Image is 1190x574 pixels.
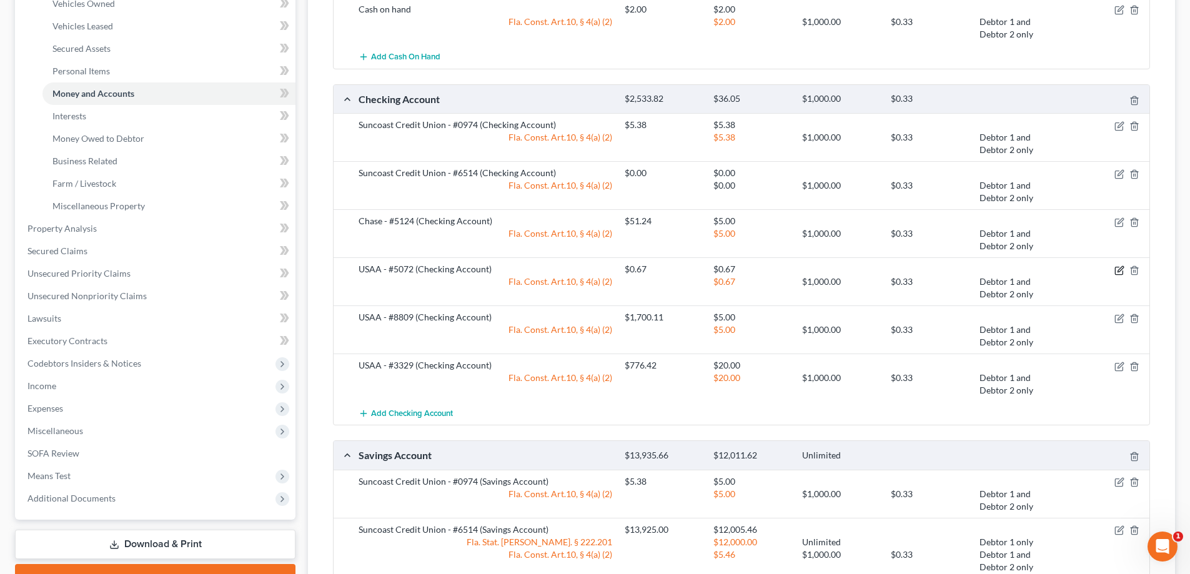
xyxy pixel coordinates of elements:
[618,475,707,488] div: $5.38
[796,548,885,573] div: $1,000.00
[42,82,295,105] a: Money and Accounts
[42,105,295,127] a: Interests
[973,179,1062,204] div: Debtor 1 and Debtor 2 only
[17,330,295,352] a: Executory Contracts
[52,178,116,189] span: Farm / Livestock
[352,372,618,397] div: Fla. Const. Art.10, § 4(a) (2)
[52,66,110,76] span: Personal Items
[352,448,618,462] div: Savings Account
[707,179,796,204] div: $0.00
[352,215,618,227] div: Chase - #5124 (Checking Account)
[618,263,707,275] div: $0.67
[27,493,116,503] span: Additional Documents
[796,536,885,548] div: Unlimited
[27,245,87,256] span: Secured Claims
[885,372,973,397] div: $0.33
[352,475,618,488] div: Suncoast Credit Union - #0974 (Savings Account)
[352,119,618,131] div: Suncoast Credit Union - #0974 (Checking Account)
[885,324,973,349] div: $0.33
[796,488,885,513] div: $1,000.00
[52,43,111,54] span: Secured Assets
[707,167,796,179] div: $0.00
[796,227,885,252] div: $1,000.00
[707,536,796,548] div: $12,000.00
[352,488,618,513] div: Fla. Const. Art.10, § 4(a) (2)
[707,16,796,41] div: $2.00
[27,358,141,369] span: Codebtors Insiders & Notices
[17,285,295,307] a: Unsecured Nonpriority Claims
[707,359,796,372] div: $20.00
[352,263,618,275] div: USAA - #5072 (Checking Account)
[42,15,295,37] a: Vehicles Leased
[973,16,1062,41] div: Debtor 1 and Debtor 2 only
[27,380,56,391] span: Income
[42,172,295,195] a: Farm / Livestock
[796,372,885,397] div: $1,000.00
[17,442,295,465] a: SOFA Review
[42,150,295,172] a: Business Related
[885,93,973,105] div: $0.33
[707,131,796,156] div: $5.38
[973,131,1062,156] div: Debtor 1 and Debtor 2 only
[973,324,1062,349] div: Debtor 1 and Debtor 2 only
[52,200,145,211] span: Miscellaneous Property
[707,215,796,227] div: $5.00
[27,313,61,324] span: Lawsuits
[52,88,134,99] span: Money and Accounts
[27,448,79,458] span: SOFA Review
[27,425,83,436] span: Miscellaneous
[1148,532,1178,562] iframe: Intercom live chat
[352,359,618,372] div: USAA - #3329 (Checking Account)
[885,488,973,513] div: $0.33
[352,131,618,156] div: Fla. Const. Art.10, § 4(a) (2)
[796,450,885,462] div: Unlimited
[707,311,796,324] div: $5.00
[707,227,796,252] div: $5.00
[27,403,63,413] span: Expenses
[618,167,707,179] div: $0.00
[352,92,618,106] div: Checking Account
[973,372,1062,397] div: Debtor 1 and Debtor 2 only
[618,3,707,16] div: $2.00
[52,133,144,144] span: Money Owed to Debtor
[352,167,618,179] div: Suncoast Credit Union - #6514 (Checking Account)
[52,111,86,121] span: Interests
[707,263,796,275] div: $0.67
[707,3,796,16] div: $2.00
[707,488,796,513] div: $5.00
[796,324,885,349] div: $1,000.00
[796,93,885,105] div: $1,000.00
[352,311,618,324] div: USAA - #8809 (Checking Account)
[707,324,796,349] div: $5.00
[973,536,1062,548] div: Debtor 1 only
[42,60,295,82] a: Personal Items
[42,195,295,217] a: Miscellaneous Property
[52,156,117,166] span: Business Related
[707,450,796,462] div: $12,011.62
[42,127,295,150] a: Money Owed to Debtor
[885,16,973,41] div: $0.33
[885,275,973,300] div: $0.33
[796,131,885,156] div: $1,000.00
[352,523,618,536] div: Suncoast Credit Union - #6514 (Savings Account)
[618,311,707,324] div: $1,700.11
[618,450,707,462] div: $13,935.66
[352,227,618,252] div: Fla. Const. Art.10, § 4(a) (2)
[371,52,440,62] span: Add Cash on Hand
[618,359,707,372] div: $776.42
[15,530,295,559] a: Download & Print
[618,119,707,131] div: $5.38
[27,335,107,346] span: Executory Contracts
[17,240,295,262] a: Secured Claims
[352,179,618,204] div: Fla. Const. Art.10, § 4(a) (2)
[796,16,885,41] div: $1,000.00
[352,548,618,573] div: Fla. Const. Art.10, § 4(a) (2)
[973,548,1062,573] div: Debtor 1 and Debtor 2 only
[27,268,131,279] span: Unsecured Priority Claims
[17,262,295,285] a: Unsecured Priority Claims
[1173,532,1183,542] span: 1
[352,275,618,300] div: Fla. Const. Art.10, § 4(a) (2)
[52,21,113,31] span: Vehicles Leased
[707,93,796,105] div: $36.05
[618,215,707,227] div: $51.24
